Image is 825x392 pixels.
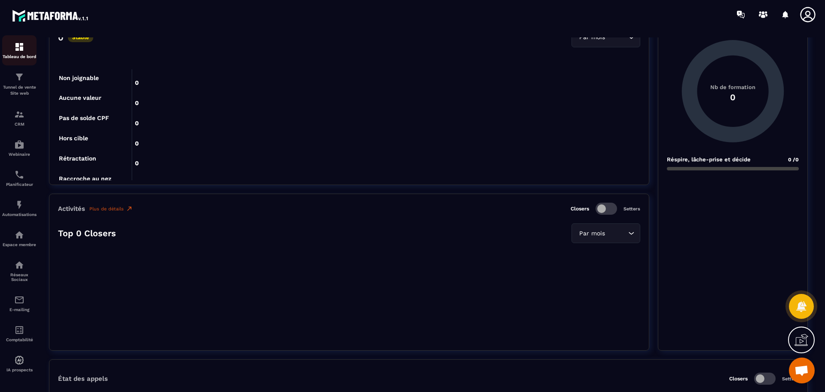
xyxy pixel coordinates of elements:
[667,156,751,163] p: Réspire, lâche-prise et décide
[59,155,96,162] tspan: Rétractation
[2,65,37,103] a: formationformationTunnel de vente Site web
[2,163,37,193] a: schedulerschedulerPlanificateur
[12,8,89,23] img: logo
[2,212,37,217] p: Automatisations
[58,205,85,213] p: Activités
[14,42,24,52] img: formation
[89,205,133,212] a: Plus de détails
[2,337,37,342] p: Comptabilité
[2,182,37,187] p: Planificateur
[2,193,37,223] a: automationsautomationsAutomatisations
[2,367,37,372] p: IA prospects
[14,325,24,335] img: accountant
[2,223,37,253] a: automationsautomationsEspace membre
[607,229,626,238] input: Search for option
[788,157,799,163] span: 0 /0
[571,206,589,212] p: Closers
[59,94,101,101] tspan: Aucune valeur
[2,242,37,247] p: Espace membre
[14,139,24,150] img: automations
[623,206,640,212] p: Setters
[59,74,99,82] tspan: Non joignable
[14,72,24,82] img: formation
[577,33,607,42] span: Par mois
[58,228,116,238] p: Top 0 Closers
[2,54,37,59] p: Tableau de bord
[126,205,133,212] img: narrow-up-right-o.6b7c60e2.svg
[577,229,607,238] span: Par mois
[2,133,37,163] a: automationsautomationsWebinaire
[789,358,815,383] a: Ouvrir le chat
[2,84,37,96] p: Tunnel de vente Site web
[14,355,24,365] img: automations
[68,33,93,42] p: Stable
[59,114,109,121] tspan: Pas de solde CPF
[2,307,37,312] p: E-mailing
[2,318,37,349] a: accountantaccountantComptabilité
[2,272,37,282] p: Réseaux Sociaux
[14,230,24,240] img: automations
[729,376,748,382] p: Closers
[607,33,626,42] input: Search for option
[58,32,64,43] p: 0
[58,375,108,383] p: État des appels
[59,135,88,142] tspan: Hors cible
[571,223,640,243] div: Search for option
[2,35,37,65] a: formationformationTableau de bord
[2,122,37,127] p: CRM
[782,376,799,382] p: Setters
[571,28,640,47] div: Search for option
[14,109,24,120] img: formation
[2,103,37,133] a: formationformationCRM
[14,295,24,305] img: email
[2,288,37,318] a: emailemailE-mailing
[2,152,37,157] p: Webinaire
[59,175,111,182] tspan: Raccroche au nez
[2,253,37,288] a: social-networksocial-networkRéseaux Sociaux
[14,260,24,270] img: social-network
[14,170,24,180] img: scheduler
[14,200,24,210] img: automations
